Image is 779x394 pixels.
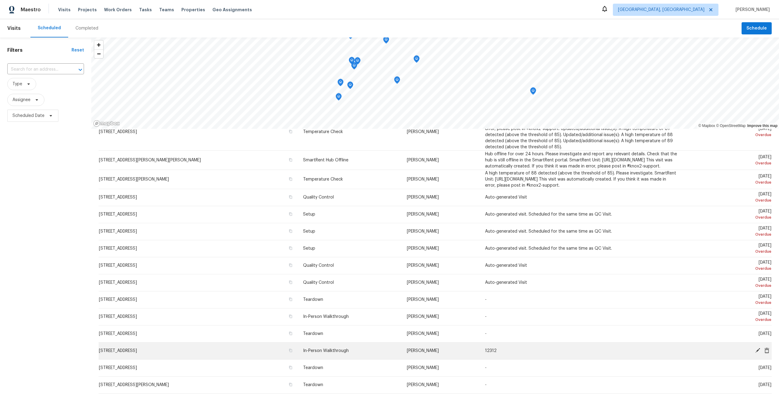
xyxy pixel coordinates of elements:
button: Schedule [742,22,772,35]
span: [STREET_ADDRESS] [99,332,137,336]
span: Projects [78,7,97,13]
div: Overdue [687,283,771,289]
button: Copy Address [288,194,293,200]
div: Reset [72,47,84,53]
span: Geo Assignments [212,7,252,13]
span: Temperature Check [303,130,343,134]
span: [STREET_ADDRESS][PERSON_NAME][PERSON_NAME] [99,158,201,162]
div: Overdue [687,317,771,323]
span: [PERSON_NAME] [407,332,439,336]
div: Map marker [351,62,357,72]
div: Completed [75,25,98,31]
span: Maestro [21,7,41,13]
span: A high temperature of 86 detected (above the threshold of 85). Please investigate. SmartRent Unit... [485,114,676,149]
span: - [485,315,487,319]
span: Teardown [303,297,323,302]
button: Copy Address [288,129,293,134]
button: Zoom in [94,40,103,49]
span: [PERSON_NAME] [407,158,439,162]
div: Map marker [337,79,344,88]
span: Setup [303,246,315,251]
div: Map marker [394,76,400,86]
span: [STREET_ADDRESS] [99,229,137,234]
span: Quality Control [303,195,334,199]
div: Map marker [349,57,355,66]
div: Map marker [414,55,420,65]
span: [DATE] [687,226,771,237]
span: [DATE] [687,243,771,255]
span: [PERSON_NAME] [407,212,439,216]
button: Copy Address [288,365,293,370]
span: [PERSON_NAME] [407,383,439,387]
span: - [485,383,487,387]
button: Copy Address [288,157,293,163]
span: [DATE] [687,155,771,166]
span: Auto-generated Visit [485,280,527,285]
div: Overdue [687,266,771,272]
span: [PERSON_NAME] [407,246,439,251]
div: Map marker [530,87,536,97]
div: Scheduled [38,25,61,31]
span: [STREET_ADDRESS] [99,349,137,353]
span: Work Orders [104,7,132,13]
span: [DATE] [687,209,771,220]
span: [PERSON_NAME] [407,280,439,285]
div: Map marker [347,82,353,91]
div: Overdue [687,197,771,203]
button: Copy Address [288,314,293,319]
span: [PERSON_NAME] [407,366,439,370]
span: Cancel [762,348,771,353]
span: [DATE] [687,192,771,203]
span: [STREET_ADDRESS][PERSON_NAME] [99,383,169,387]
a: Improve this map [747,124,777,128]
span: [PERSON_NAME] [407,315,439,319]
button: Copy Address [288,262,293,268]
button: Copy Address [288,245,293,251]
span: [STREET_ADDRESS][PERSON_NAME] [99,177,169,181]
button: Open [76,65,85,74]
span: A high temperature of 88 detected (above the threshold of 85). Please investigate. SmartRent Unit... [485,171,676,188]
span: Quality Control [303,263,334,268]
span: - [485,332,487,336]
span: [PERSON_NAME] [407,297,439,302]
span: [PERSON_NAME] [407,195,439,199]
div: Overdue [687,160,771,166]
span: [GEOGRAPHIC_DATA], [GEOGRAPHIC_DATA] [618,7,704,13]
span: SmartRent Hub Offline [303,158,348,162]
button: Copy Address [288,280,293,285]
div: Overdue [687,132,771,138]
span: Teardown [303,366,323,370]
span: Visits [58,7,71,13]
span: Setup [303,229,315,234]
div: Map marker [336,93,342,103]
span: Zoom out [94,50,103,58]
h1: Filters [7,47,72,53]
span: Properties [181,7,205,13]
span: In-Person Walkthrough [303,315,349,319]
span: [PERSON_NAME] [407,229,439,234]
span: [STREET_ADDRESS] [99,280,137,285]
span: [DATE] [687,294,771,306]
span: [DATE] [687,277,771,289]
span: [STREET_ADDRESS] [99,297,137,302]
span: Schedule [746,25,767,32]
span: 12312 [485,349,497,353]
span: [DATE] [687,260,771,272]
span: [STREET_ADDRESS] [99,315,137,319]
div: Overdue [687,231,771,237]
span: [DATE] [759,332,771,336]
button: Copy Address [288,382,293,387]
span: Assignee [12,97,30,103]
span: [STREET_ADDRESS] [99,195,137,199]
div: Overdue [687,300,771,306]
span: [STREET_ADDRESS] [99,366,137,370]
span: Teardown [303,383,323,387]
button: Copy Address [288,348,293,353]
span: [PERSON_NAME] [407,263,439,268]
span: Auto-generated visit. Scheduled for the same time as QC Visit. [485,212,612,216]
span: Teardown [303,332,323,336]
canvas: Map [91,37,779,129]
span: Edit [753,348,762,353]
span: [STREET_ADDRESS] [99,263,137,268]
